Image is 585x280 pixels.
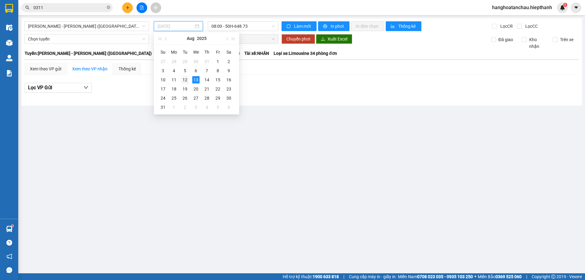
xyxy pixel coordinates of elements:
td: 2025-08-07 [201,66,212,75]
span: Lọc CR [498,23,514,30]
div: 21 [203,85,211,93]
div: 19 [181,85,189,93]
td: 2025-08-17 [158,84,168,94]
td: 2025-08-02 [223,57,234,66]
th: Fr [212,47,223,57]
button: aim [151,2,161,13]
td: 2025-08-14 [201,75,212,84]
td: 2025-08-05 [179,66,190,75]
td: 2025-08-12 [179,75,190,84]
img: warehouse-icon [6,40,12,46]
div: 9 [225,67,232,74]
div: 3 [159,67,167,74]
button: In đơn chọn [351,21,384,31]
sup: 1 [563,3,567,7]
td: 2025-08-16 [223,75,234,84]
button: Chuyển phơi [282,34,315,44]
button: bar-chartThống kê [386,21,421,31]
span: Lọc CC [523,23,539,30]
div: 6 [192,67,200,74]
span: Trên xe [558,36,576,43]
div: 26 [181,94,189,102]
div: 30 [192,58,200,65]
td: 2025-07-28 [168,57,179,66]
td: 2025-07-29 [179,57,190,66]
button: Aug [187,32,194,44]
button: printerIn phơi [318,21,349,31]
span: Chọn chuyến [211,34,275,44]
span: Lọc VP Gửi [28,84,52,91]
span: hanghoatanchau.hiepthanh [487,4,557,11]
button: caret-down [571,2,581,13]
span: caret-down [573,5,579,10]
div: 16 [225,76,232,83]
td: 2025-08-10 [158,75,168,84]
span: close-circle [107,5,110,11]
div: 6 [225,104,232,111]
div: 8 [214,67,222,74]
div: 18 [170,85,178,93]
div: 12 [181,76,189,83]
span: sync [286,24,292,29]
img: warehouse-icon [6,226,12,232]
td: 2025-08-13 [190,75,201,84]
span: 08:00 - 50H-648.73 [211,22,275,31]
th: We [190,47,201,57]
div: 20 [192,85,200,93]
td: 2025-08-24 [158,94,168,103]
td: 2025-09-05 [212,103,223,112]
span: Thống kê [398,23,417,30]
th: Su [158,47,168,57]
td: 2025-08-21 [201,84,212,94]
span: Cung cấp máy in - giấy in: [349,273,396,280]
td: 2025-09-03 [190,103,201,112]
td: 2025-08-03 [158,66,168,75]
div: 2 [181,104,189,111]
span: file-add [140,5,144,10]
div: 17 [159,85,167,93]
div: 14 [203,76,211,83]
td: 2025-08-22 [212,84,223,94]
td: 2025-08-26 [179,94,190,103]
button: downloadXuất Excel [316,34,352,44]
span: Kho nhận [527,36,548,50]
button: Lọc VP Gửi [25,83,92,93]
td: 2025-07-30 [190,57,201,66]
td: 2025-08-08 [212,66,223,75]
span: aim [154,5,158,10]
div: 5 [181,67,189,74]
div: 7 [203,67,211,74]
b: Tuyến: [PERSON_NAME] - [PERSON_NAME] ([GEOGRAPHIC_DATA]) [25,51,152,56]
input: 13/08/2025 [158,23,194,30]
div: 25 [170,94,178,102]
span: Miền Nam [398,273,473,280]
td: 2025-08-19 [179,84,190,94]
td: 2025-07-27 [158,57,168,66]
button: syncLàm mới [282,21,317,31]
span: plus [126,5,130,10]
td: 2025-08-25 [168,94,179,103]
div: 31 [159,104,167,111]
span: Hồ Chí Minh - Tân Châu (Giường) [28,22,145,31]
span: down [83,85,88,90]
td: 2025-07-31 [201,57,212,66]
button: plus [122,2,133,13]
span: close-circle [107,5,110,9]
img: icon-new-feature [560,5,565,10]
span: Chọn tuyến [28,34,145,44]
span: In phơi [331,23,345,30]
span: | [343,273,344,280]
td: 2025-08-23 [223,84,234,94]
span: copyright [551,275,555,279]
img: logo-vxr [5,4,13,13]
div: 30 [225,94,232,102]
div: 13 [192,76,200,83]
span: message [6,267,12,273]
td: 2025-08-27 [190,94,201,103]
td: 2025-08-11 [168,75,179,84]
div: Xem theo VP gửi [30,66,61,72]
th: Sa [223,47,234,57]
input: Tìm tên, số ĐT hoặc mã đơn [34,4,105,11]
div: 27 [192,94,200,102]
span: | [526,273,527,280]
